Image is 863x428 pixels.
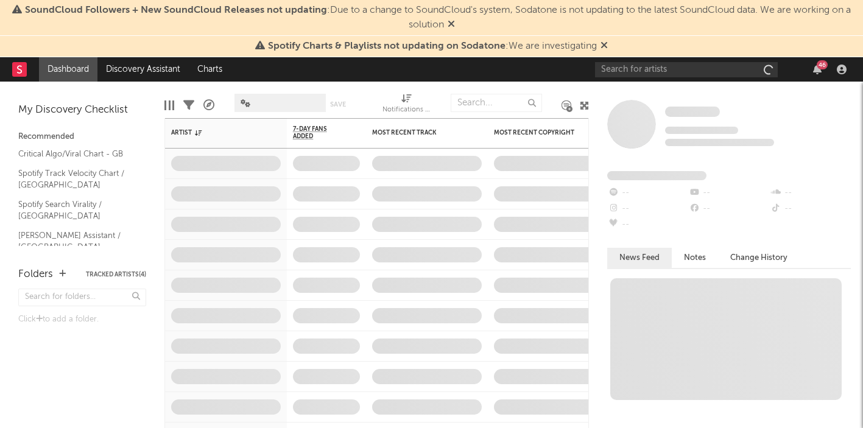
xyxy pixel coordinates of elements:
div: Edit Columns [164,88,174,123]
div: Folders [18,267,53,282]
button: Change History [718,248,800,268]
span: Some Artist [665,107,720,117]
a: Some Artist [665,106,720,118]
input: Search... [451,94,542,112]
span: Spotify Charts & Playlists not updating on Sodatone [268,41,505,51]
input: Search for folders... [18,289,146,306]
span: Tracking Since: [DATE] [665,127,738,134]
button: 46 [813,65,822,74]
span: : Due to a change to SoundCloud's system, Sodatone is not updating to the latest SoundCloud data.... [25,5,851,30]
span: Dismiss [448,20,455,30]
a: Spotify Search Virality / [GEOGRAPHIC_DATA] [18,198,134,223]
div: -- [770,185,851,201]
a: Charts [189,57,231,82]
div: -- [607,217,688,233]
span: SoundCloud Followers + New SoundCloud Releases not updating [25,5,327,15]
span: Fans Added by Platform [607,171,706,180]
button: Notes [672,248,718,268]
button: Save [330,101,346,108]
div: -- [770,201,851,217]
div: Notifications (Artist) [382,88,431,123]
a: Dashboard [39,57,97,82]
button: Tracked Artists(4) [86,272,146,278]
div: Most Recent Track [372,129,463,136]
button: News Feed [607,248,672,268]
div: -- [688,201,769,217]
div: Recommended [18,130,146,144]
a: Spotify Track Velocity Chart / [GEOGRAPHIC_DATA] [18,167,134,192]
span: : We are investigating [268,41,597,51]
div: A&R Pipeline [203,88,214,123]
div: Artist [171,129,262,136]
a: Critical Algo/Viral Chart - GB [18,147,134,161]
div: -- [607,185,688,201]
a: [PERSON_NAME] Assistant / [GEOGRAPHIC_DATA] [18,229,134,254]
div: -- [688,185,769,201]
div: My Discovery Checklist [18,103,146,118]
span: 7-Day Fans Added [293,125,342,140]
div: Click to add a folder. [18,312,146,327]
span: 0 fans last week [665,139,774,146]
div: Filters [183,88,194,123]
div: -- [607,201,688,217]
div: 46 [817,60,828,69]
input: Search for artists [595,62,778,77]
div: Notifications (Artist) [382,103,431,118]
div: Most Recent Copyright [494,129,585,136]
a: Discovery Assistant [97,57,189,82]
span: Dismiss [601,41,608,51]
